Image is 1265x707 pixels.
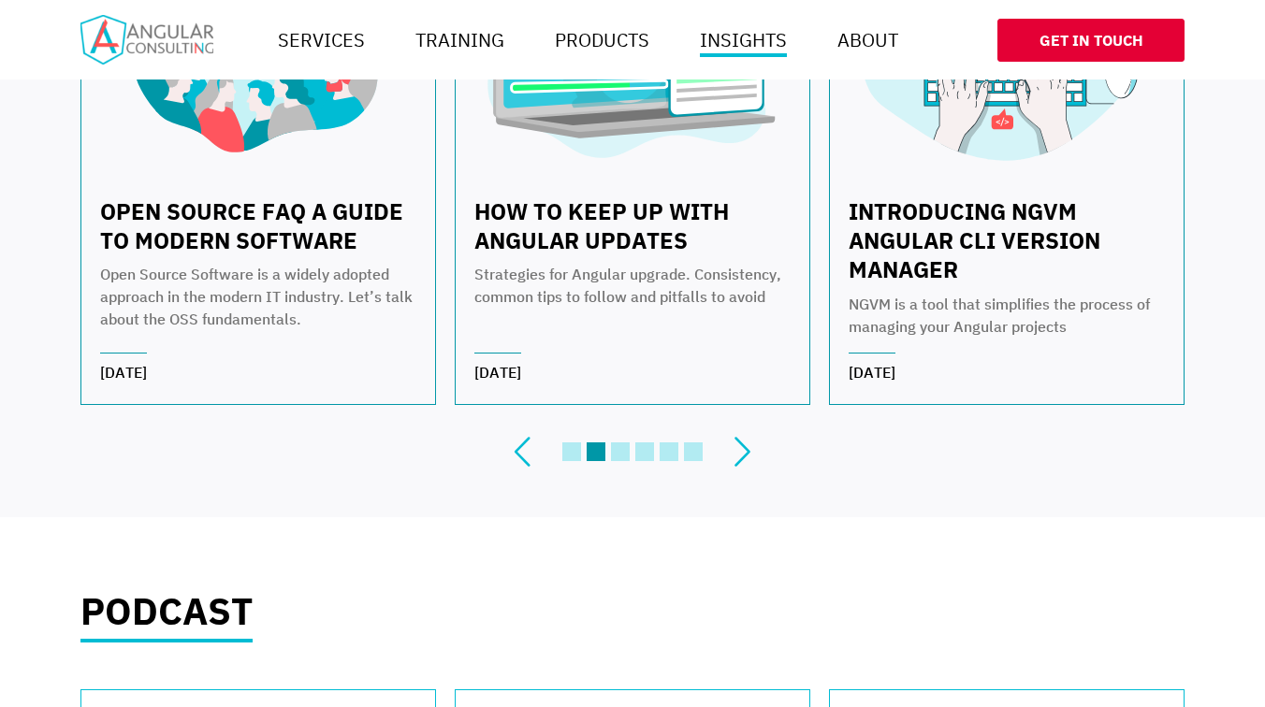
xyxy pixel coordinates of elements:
[270,22,372,59] a: Services
[80,592,253,642] h2: Podcast
[547,22,657,59] a: Products
[692,22,794,59] a: Insights
[408,22,512,59] a: Training
[997,19,1185,62] a: Get In Touch
[474,196,729,255] a: How to keep up with Angular updates
[849,196,1100,284] a: Introducing NGVM Angular CLI Version Manager
[100,196,403,255] a: Open Source FAQ A Guide to Modern Software
[830,22,906,59] a: About
[80,15,213,65] img: Home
